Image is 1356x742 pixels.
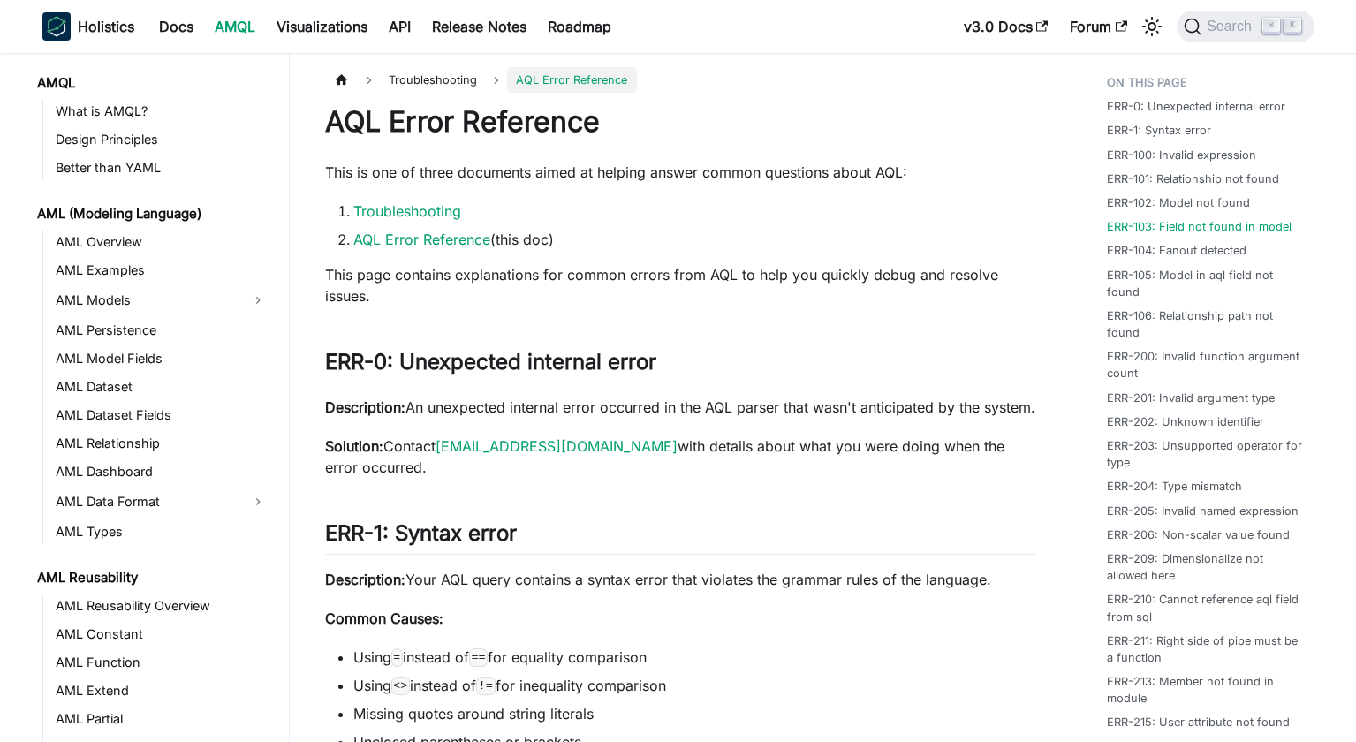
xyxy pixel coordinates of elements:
[1107,413,1264,430] a: ERR-202: Unknown identifier
[1107,147,1256,163] a: ERR-100: Invalid expression
[1177,11,1314,42] button: Search (Command+K)
[1107,673,1304,707] a: ERR-213: Member not found in module
[1107,390,1275,406] a: ERR-201: Invalid argument type
[325,569,1036,590] p: Your AQL query contains a syntax error that violates the grammar rules of the language.
[50,155,274,180] a: Better than YAML
[353,231,490,248] a: AQL Error Reference
[50,707,274,731] a: AML Partial
[50,375,274,399] a: AML Dataset
[50,318,274,343] a: AML Persistence
[50,488,242,516] a: AML Data Format
[242,488,274,516] button: Expand sidebar category 'AML Data Format'
[32,71,274,95] a: AMQL
[266,12,378,41] a: Visualizations
[1107,242,1246,259] a: ERR-104: Fanout detected
[50,650,274,675] a: AML Function
[1107,348,1304,382] a: ERR-200: Invalid function argument count
[325,435,1036,478] p: Contact with details about what you were doing when the error occurred.
[1107,632,1304,666] a: ERR-211: Right side of pipe must be a function
[1262,18,1280,34] kbd: ⌘
[391,677,411,694] code: <>
[325,609,443,627] strong: Common Causes:
[204,12,266,41] a: AMQL
[325,571,405,588] strong: Description:
[25,53,290,742] nav: Docs sidebar
[325,437,383,455] strong: Solution:
[50,403,274,428] a: AML Dataset Fields
[325,162,1036,183] p: This is one of three documents aimed at helping answer common questions about AQL:
[325,67,359,93] a: Home page
[469,648,489,666] code: ==
[1284,18,1301,34] kbd: K
[391,648,403,666] code: =
[353,675,1036,696] li: Using instead of for inequality comparison
[325,397,1036,418] p: An unexpected internal error occurred in the AQL parser that wasn't anticipated by the system.
[1107,550,1304,584] a: ERR-209: Dimensionalize not allowed here
[50,678,274,703] a: AML Extend
[242,286,274,314] button: Expand sidebar category 'AML Models'
[353,202,461,220] a: Troubleshooting
[42,12,134,41] a: HolisticsHolistics
[50,519,274,544] a: AML Types
[50,127,274,152] a: Design Principles
[1138,12,1166,41] button: Switch between dark and light mode (currently light mode)
[50,346,274,371] a: AML Model Fields
[380,67,486,93] span: Troubleshooting
[1107,98,1285,115] a: ERR-0: Unexpected internal error
[1107,591,1304,625] a: ERR-210: Cannot reference aql field from sql
[325,264,1036,307] p: This page contains explanations for common errors from AQL to help you quickly debug and resolve ...
[1107,526,1290,543] a: ERR-206: Non-scalar value found
[507,67,636,93] span: AQL Error Reference
[353,647,1036,668] li: Using instead of for equality comparison
[1107,194,1250,211] a: ERR-102: Model not found
[1107,307,1304,341] a: ERR-106: Relationship path not found
[325,520,1036,554] h2: ERR-1: Syntax error
[50,459,274,484] a: AML Dashboard
[1107,437,1304,471] a: ERR-203: Unsupported operator for type
[537,12,622,41] a: Roadmap
[148,12,204,41] a: Docs
[1107,714,1290,731] a: ERR-215: User attribute not found
[42,12,71,41] img: Holistics
[50,286,242,314] a: AML Models
[1107,218,1292,235] a: ERR-103: Field not found in model
[325,67,1036,93] nav: Breadcrumbs
[476,677,496,694] code: !=
[1107,267,1304,300] a: ERR-105: Model in aql field not found
[436,437,678,455] a: [EMAIL_ADDRESS][DOMAIN_NAME]
[50,258,274,283] a: AML Examples
[325,398,405,416] strong: Description:
[50,99,274,124] a: What is AMQL?
[1107,503,1299,519] a: ERR-205: Invalid named expression
[325,349,1036,382] h2: ERR-0: Unexpected internal error
[78,16,134,37] b: Holistics
[1059,12,1138,41] a: Forum
[50,431,274,456] a: AML Relationship
[1107,170,1279,187] a: ERR-101: Relationship not found
[32,201,274,226] a: AML (Modeling Language)
[353,229,1036,250] li: (this doc)
[50,230,274,254] a: AML Overview
[353,703,1036,724] li: Missing quotes around string literals
[50,594,274,618] a: AML Reusability Overview
[50,622,274,647] a: AML Constant
[953,12,1059,41] a: v3.0 Docs
[1201,19,1262,34] span: Search
[378,12,421,41] a: API
[325,104,1036,140] h1: AQL Error Reference
[1107,478,1242,495] a: ERR-204: Type mismatch
[1107,122,1211,139] a: ERR-1: Syntax error
[32,565,274,590] a: AML Reusability
[421,12,537,41] a: Release Notes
